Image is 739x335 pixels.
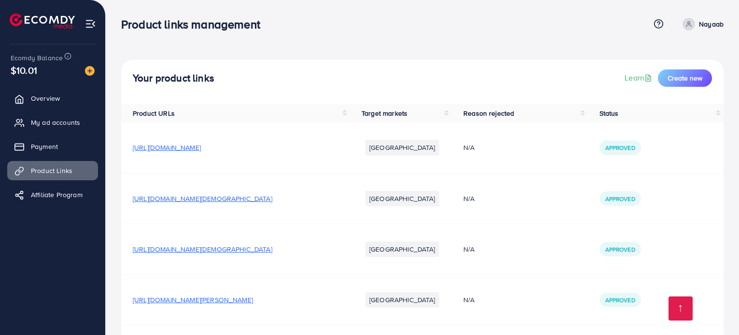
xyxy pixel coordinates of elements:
[10,13,75,28] img: logo
[7,185,98,204] a: Affiliate Program
[600,108,619,118] span: Status
[11,63,37,77] span: $10.01
[605,195,635,203] span: Approved
[7,113,98,132] a: My ad accounts
[463,143,474,152] span: N/A
[605,296,635,304] span: Approved
[7,89,98,108] a: Overview
[133,244,272,254] span: [URL][DOMAIN_NAME][DEMOGRAPHIC_DATA]
[463,244,474,254] span: N/A
[31,94,60,103] span: Overview
[85,18,96,29] img: menu
[31,118,80,127] span: My ad accounts
[133,194,272,203] span: [URL][DOMAIN_NAME][DEMOGRAPHIC_DATA]
[133,295,253,305] span: [URL][DOMAIN_NAME][PERSON_NAME]
[365,292,439,308] li: [GEOGRAPHIC_DATA]
[133,72,214,84] h4: Your product links
[121,17,268,31] h3: Product links management
[679,18,724,30] a: Nayaab
[85,66,95,76] img: image
[605,245,635,254] span: Approved
[133,143,201,152] span: [URL][DOMAIN_NAME]
[11,53,63,63] span: Ecomdy Balance
[362,108,407,118] span: Target markets
[463,108,514,118] span: Reason rejected
[31,166,72,175] span: Product Links
[133,108,175,118] span: Product URLs
[658,69,712,87] button: Create new
[7,137,98,156] a: Payment
[31,190,83,200] span: Affiliate Program
[625,72,654,83] a: Learn
[699,18,724,30] p: Nayaab
[365,241,439,257] li: [GEOGRAPHIC_DATA]
[365,191,439,206] li: [GEOGRAPHIC_DATA]
[605,144,635,152] span: Approved
[31,142,58,151] span: Payment
[463,194,474,203] span: N/A
[365,140,439,155] li: [GEOGRAPHIC_DATA]
[668,73,702,83] span: Create new
[463,295,474,305] span: N/A
[7,161,98,180] a: Product Links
